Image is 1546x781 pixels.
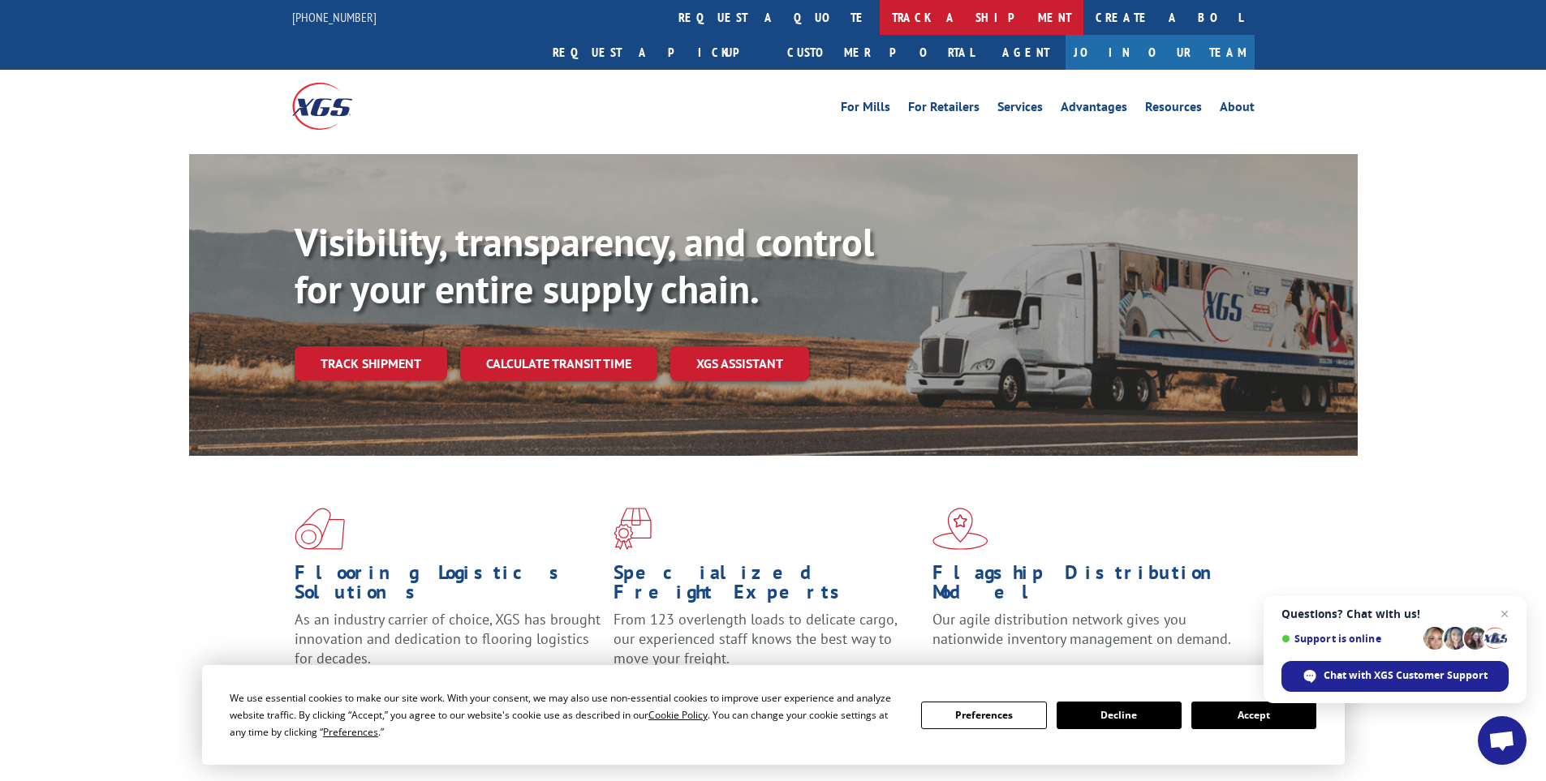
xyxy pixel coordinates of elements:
[986,35,1066,70] a: Agent
[292,9,377,25] a: [PHONE_NUMBER]
[932,508,988,550] img: xgs-icon-flagship-distribution-model-red
[323,725,378,739] span: Preferences
[1324,668,1488,683] span: Chat with XGS Customer Support
[460,346,657,381] a: Calculate transit time
[921,702,1046,729] button: Preferences
[295,346,447,380] a: Track shipment
[1281,633,1418,645] span: Support is online
[295,563,601,610] h1: Flooring Logistics Solutions
[1478,716,1527,765] div: Open chat
[614,508,652,550] img: xgs-icon-focused-on-flooring-red
[908,101,980,118] a: For Retailers
[230,689,902,740] div: We use essential cookies to make our site work. With your consent, we may also use non-essential ...
[614,610,920,682] p: From 123 overlength loads to delicate cargo, our experienced staff knows the best way to move you...
[1220,101,1255,118] a: About
[614,563,920,610] h1: Specialized Freight Experts
[1061,101,1127,118] a: Advantages
[648,708,708,722] span: Cookie Policy
[1066,35,1255,70] a: Join Our Team
[775,35,986,70] a: Customer Portal
[1057,702,1182,729] button: Decline
[997,101,1043,118] a: Services
[841,101,890,118] a: For Mills
[670,346,809,381] a: XGS ASSISTANT
[540,35,775,70] a: Request a pickup
[295,217,874,314] b: Visibility, transparency, and control for your entire supply chain.
[202,665,1345,765] div: Cookie Consent Prompt
[1281,661,1509,692] div: Chat with XGS Customer Support
[932,610,1231,648] span: Our agile distribution network gives you nationwide inventory management on demand.
[932,563,1239,610] h1: Flagship Distribution Model
[932,663,1135,682] a: Learn More >
[295,610,601,667] span: As an industry carrier of choice, XGS has brought innovation and dedication to flooring logistics...
[1281,607,1509,620] span: Questions? Chat with us!
[295,508,345,550] img: xgs-icon-total-supply-chain-intelligence-red
[1191,702,1316,729] button: Accept
[1145,101,1202,118] a: Resources
[1495,604,1514,624] span: Close chat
